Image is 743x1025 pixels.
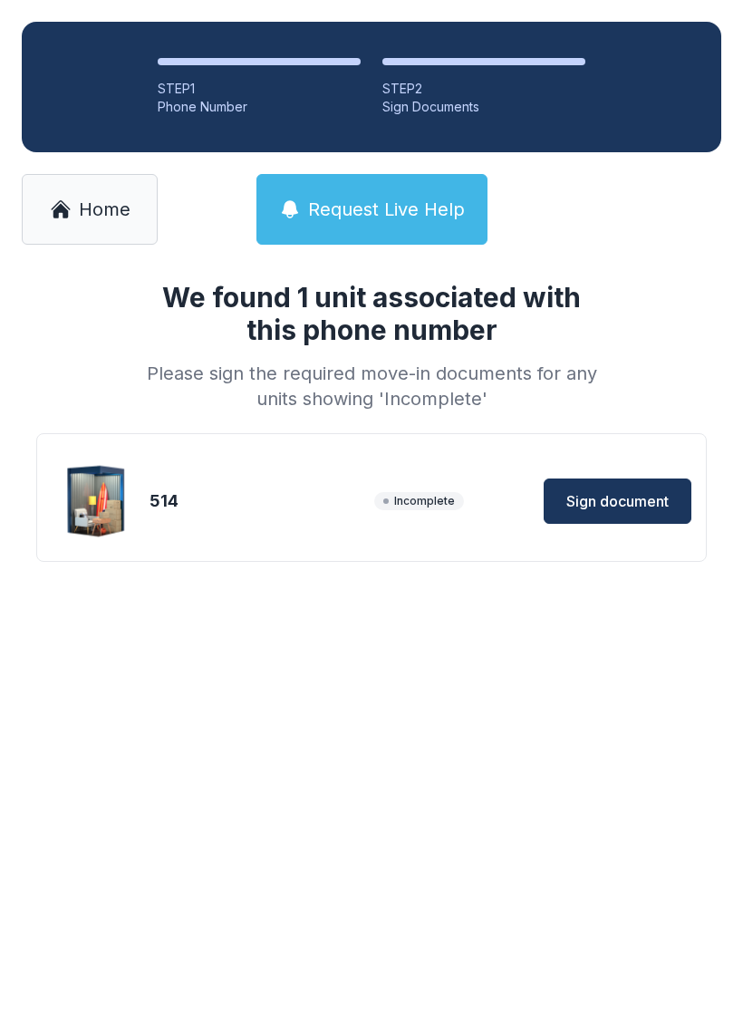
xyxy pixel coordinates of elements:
div: Please sign the required move-in documents for any units showing 'Incomplete' [140,361,603,411]
div: STEP 1 [158,80,361,98]
div: Sign Documents [382,98,585,116]
div: STEP 2 [382,80,585,98]
span: Request Live Help [308,197,465,222]
span: Home [79,197,130,222]
span: Incomplete [374,492,464,510]
div: Phone Number [158,98,361,116]
div: 514 [150,488,367,514]
span: Sign document [566,490,669,512]
h1: We found 1 unit associated with this phone number [140,281,603,346]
